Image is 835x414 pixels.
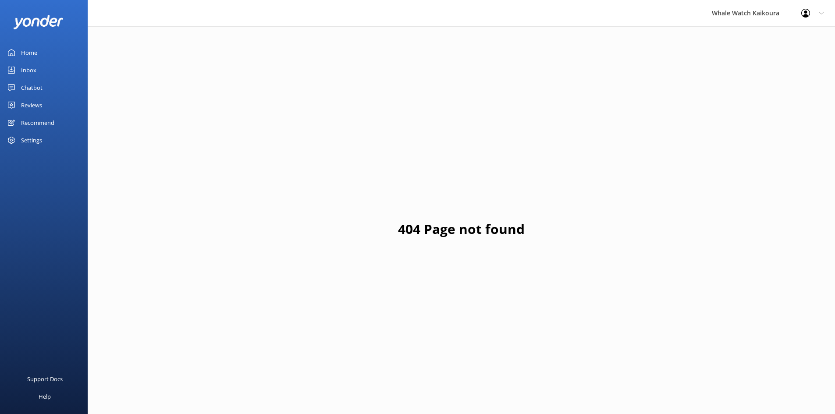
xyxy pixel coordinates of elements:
[21,131,42,149] div: Settings
[398,219,525,240] h1: 404 Page not found
[21,44,37,61] div: Home
[13,15,64,29] img: yonder-white-logo.png
[21,79,43,96] div: Chatbot
[21,61,36,79] div: Inbox
[27,370,63,388] div: Support Docs
[21,96,42,114] div: Reviews
[21,114,54,131] div: Recommend
[39,388,51,405] div: Help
